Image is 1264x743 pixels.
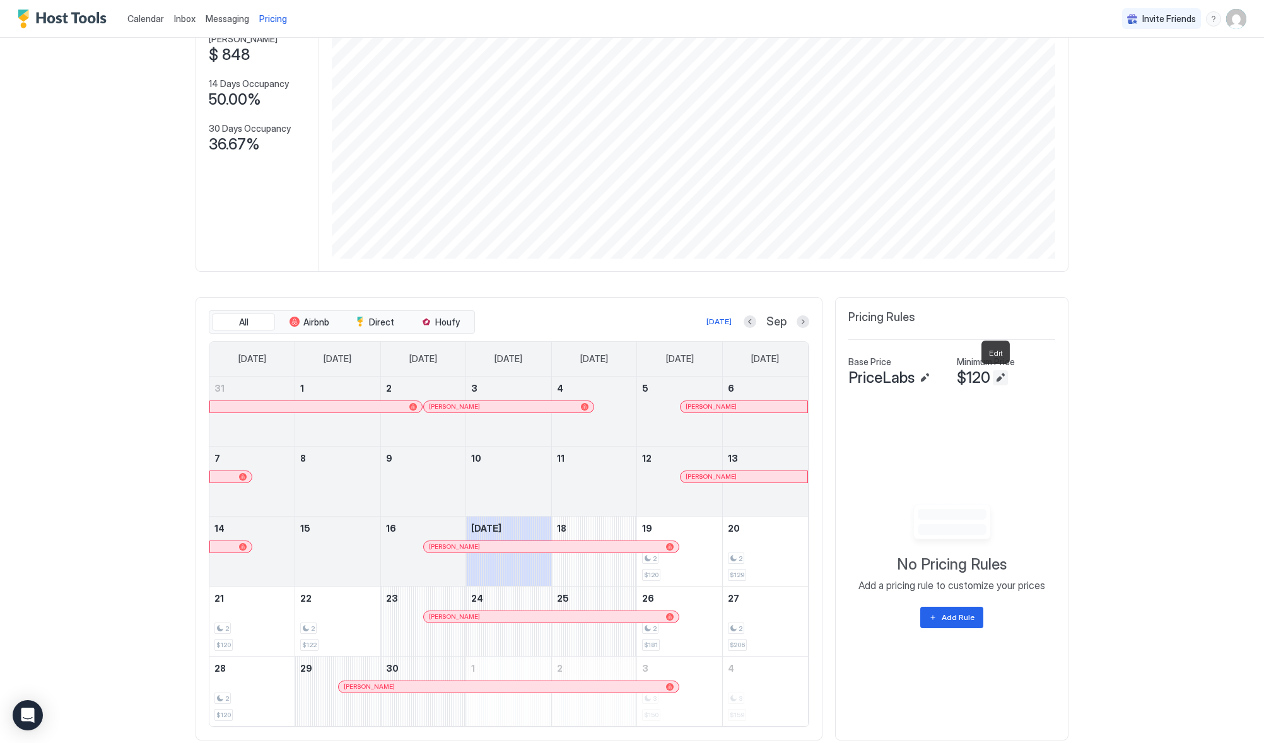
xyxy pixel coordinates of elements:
[238,353,266,365] span: [DATE]
[466,657,551,680] a: October 1, 2025
[642,593,654,604] span: 26
[311,342,364,376] a: Monday
[730,571,744,579] span: $129
[209,78,289,90] span: 14 Days Occupancy
[216,711,231,719] span: $120
[239,317,249,328] span: All
[917,370,932,385] button: Edit
[739,342,792,376] a: Saturday
[723,657,808,680] a: October 4, 2025
[466,446,552,516] td: September 10, 2025
[466,656,552,726] td: October 1, 2025
[225,624,229,633] span: 2
[209,90,261,109] span: 50.00%
[552,587,637,610] a: September 25, 2025
[209,447,295,470] a: September 7, 2025
[722,377,808,447] td: September 6, 2025
[551,656,637,726] td: October 2, 2025
[728,593,739,604] span: 27
[551,377,637,447] td: September 4, 2025
[174,13,196,24] span: Inbox
[551,446,637,516] td: September 11, 2025
[642,453,652,464] span: 12
[642,523,652,534] span: 19
[381,447,466,470] a: September 9, 2025
[295,377,380,400] a: September 1, 2025
[722,516,808,586] td: September 20, 2025
[18,9,112,28] div: Host Tools Logo
[1206,11,1221,26] div: menu
[386,453,392,464] span: 9
[1226,9,1246,29] div: User profile
[471,383,477,394] span: 3
[300,523,310,534] span: 15
[209,135,260,154] span: 36.67%
[466,516,552,586] td: September 17, 2025
[300,593,312,604] span: 22
[216,641,231,649] span: $120
[409,353,437,365] span: [DATE]
[386,523,396,534] span: 16
[637,516,723,586] td: September 19, 2025
[303,317,329,328] span: Airbnb
[898,501,1007,550] div: Empty image
[381,517,466,540] a: September 16, 2025
[212,313,275,331] button: All
[858,579,1045,592] span: Add a pricing rule to customize your prices
[728,383,734,394] span: 6
[751,353,779,365] span: [DATE]
[653,554,657,563] span: 2
[295,587,380,610] a: September 22, 2025
[637,517,722,540] a: September 19, 2025
[653,342,706,376] a: Friday
[381,657,466,680] a: September 30, 2025
[127,12,164,25] a: Calendar
[13,700,43,730] div: Open Intercom Messenger
[380,516,466,586] td: September 16, 2025
[1142,13,1196,25] span: Invite Friends
[723,447,808,470] a: September 13, 2025
[127,13,164,24] span: Calendar
[637,587,722,610] a: September 26, 2025
[644,641,658,649] span: $181
[302,641,317,649] span: $122
[209,446,295,516] td: September 7, 2025
[226,342,279,376] a: Sunday
[214,383,225,394] span: 31
[369,317,394,328] span: Direct
[466,377,551,400] a: September 3, 2025
[552,377,637,400] a: September 4, 2025
[381,377,466,400] a: September 2, 2025
[380,586,466,656] td: September 23, 2025
[580,353,608,365] span: [DATE]
[637,377,722,400] a: September 5, 2025
[653,624,657,633] span: 2
[209,586,295,656] td: September 21, 2025
[637,586,723,656] td: September 26, 2025
[409,313,472,331] button: Houfy
[209,657,295,680] a: September 28, 2025
[214,593,224,604] span: 21
[429,402,588,411] div: [PERSON_NAME]
[637,657,722,680] a: October 3, 2025
[295,447,380,470] a: September 8, 2025
[848,368,915,387] span: PriceLabs
[989,348,1002,358] span: Edit
[429,402,480,411] span: [PERSON_NAME]
[471,663,475,674] span: 1
[722,446,808,516] td: September 13, 2025
[311,624,315,633] span: 2
[848,310,915,325] span: Pricing Rules
[568,342,621,376] a: Thursday
[637,447,722,470] a: September 12, 2025
[471,453,481,464] span: 10
[642,663,648,674] span: 3
[637,446,723,516] td: September 12, 2025
[343,313,406,331] button: Direct
[214,523,225,534] span: 14
[728,523,740,534] span: 20
[300,383,304,394] span: 1
[557,593,569,604] span: 25
[557,663,563,674] span: 2
[300,453,306,464] span: 8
